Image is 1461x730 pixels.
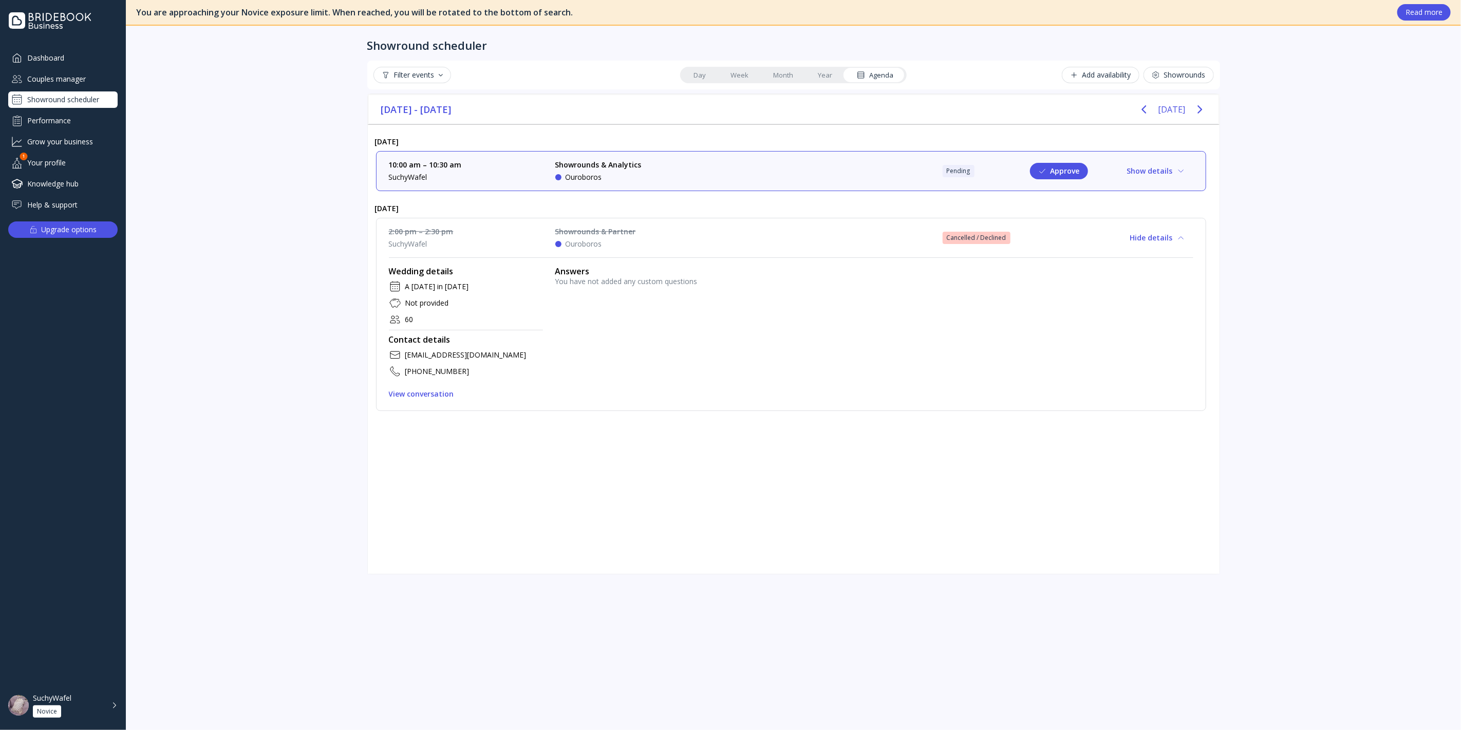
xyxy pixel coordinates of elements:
[1134,99,1154,120] button: Previous page
[1122,230,1193,246] button: Hide details
[405,366,470,377] div: [PHONE_NUMBER]
[806,68,845,82] a: Year
[373,67,451,83] button: Filter events
[8,133,118,150] a: Grow your business
[389,239,543,249] div: SuchyWafel
[1119,163,1193,179] button: Show details
[566,172,602,182] div: Ouroboros
[381,102,453,117] span: [DATE] - [DATE]
[389,386,454,402] button: View conversation
[555,266,1193,276] div: Answers
[8,695,29,716] img: dpr=2,fit=cover,g=face,w=48,h=48
[947,167,970,175] div: Pending
[42,222,97,237] div: Upgrade options
[136,7,1387,18] div: You are approaching your Novice exposure limit. When reached, you will be rotated to the bottom o...
[718,68,761,82] a: Week
[8,196,118,213] a: Help & support
[8,112,118,129] a: Performance
[389,172,543,182] div: SuchyWafel
[947,234,1006,242] div: Cancelled / Declined
[368,133,1214,151] div: [DATE]
[1158,100,1186,119] button: [DATE]
[1030,163,1088,179] button: Approve
[8,91,118,108] a: Showround scheduler
[1062,67,1139,83] button: Add availability
[555,160,642,170] div: Showrounds & Analytics
[555,227,636,237] div: Showrounds & Partner
[1410,681,1461,730] iframe: Chat Widget
[8,221,118,238] button: Upgrade options
[405,298,449,308] div: Not provided
[1070,71,1131,79] div: Add availability
[389,227,543,237] div: 2:00 pm – 2:30 pm
[382,71,443,79] div: Filter events
[1144,67,1214,83] button: Showrounds
[761,68,806,82] a: Month
[368,199,1214,217] div: [DATE]
[33,694,71,703] div: SuchyWafel
[405,314,414,325] div: 60
[389,266,543,276] div: Wedding details
[681,68,718,82] a: Day
[8,154,118,171] div: Your profile
[566,239,602,249] div: Ouroboros
[389,390,454,398] div: View conversation
[1190,99,1210,120] button: Next page
[1406,8,1443,16] div: Read more
[555,276,1193,287] div: You have not added any custom questions
[857,70,893,80] div: Agenda
[367,38,488,52] div: Showround scheduler
[1397,4,1451,21] button: Read more
[8,49,118,66] a: Dashboard
[8,175,118,192] a: Knowledge hub
[8,70,118,87] a: Couples manager
[1152,71,1206,79] div: Showrounds
[377,102,457,117] button: [DATE] - [DATE]
[389,160,543,170] div: 10:00 am – 10:30 am
[405,350,527,360] div: [EMAIL_ADDRESS][DOMAIN_NAME]
[37,707,57,716] div: Novice
[389,334,543,345] div: Contact details
[8,154,118,171] a: Your profile1
[405,282,469,292] div: A [DATE] in [DATE]
[20,153,28,160] div: 1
